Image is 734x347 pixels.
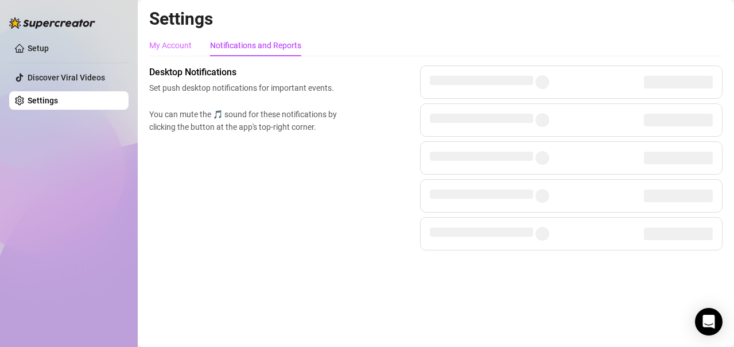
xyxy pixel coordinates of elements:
[149,8,723,30] h2: Settings
[149,39,192,52] div: My Account
[9,17,95,29] img: logo-BBDzfeDw.svg
[149,108,342,133] span: You can mute the 🎵 sound for these notifications by clicking the button at the app's top-right co...
[28,44,49,53] a: Setup
[28,96,58,105] a: Settings
[28,73,105,82] a: Discover Viral Videos
[210,39,301,52] div: Notifications and Reports
[695,308,723,336] div: Open Intercom Messenger
[149,65,342,79] span: Desktop Notifications
[149,82,342,94] span: Set push desktop notifications for important events.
